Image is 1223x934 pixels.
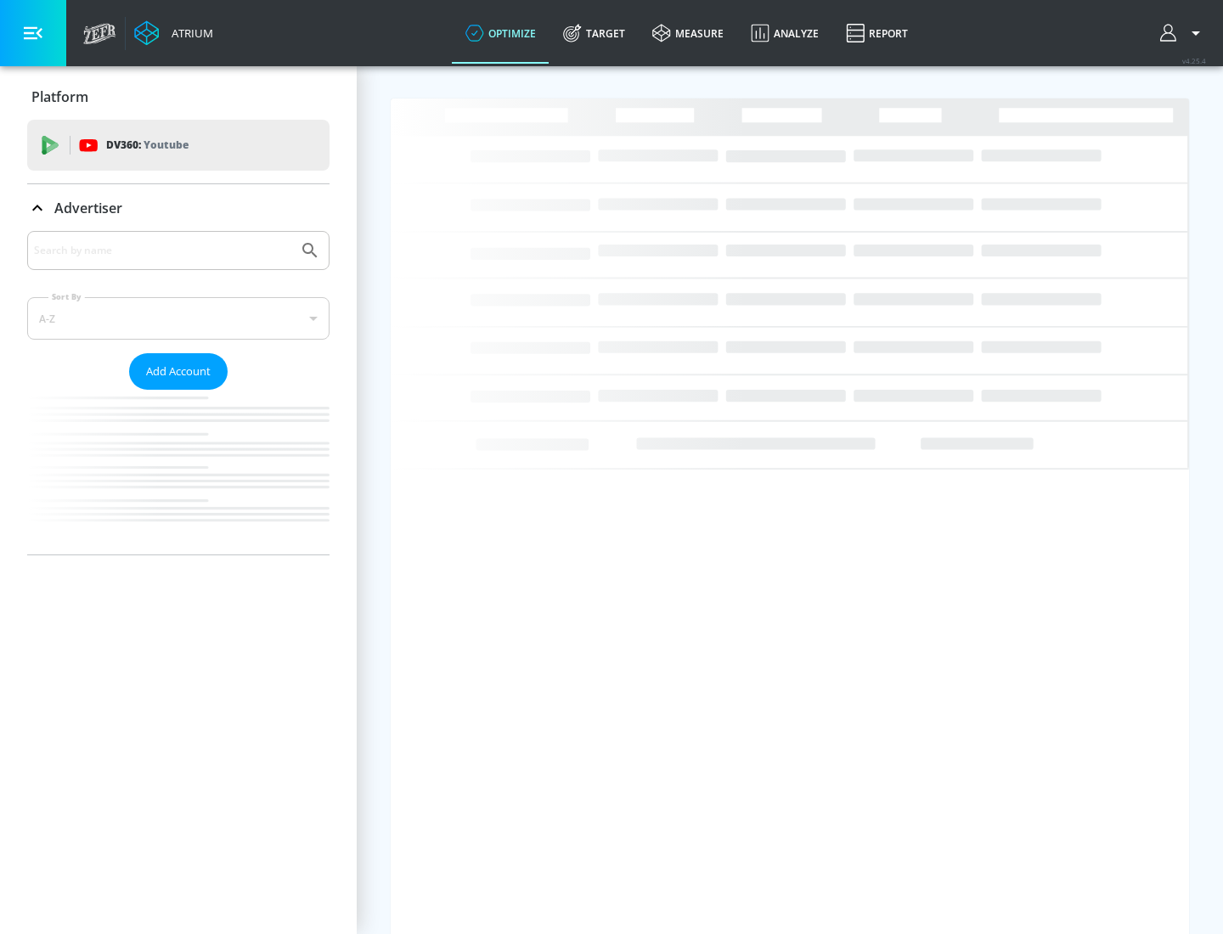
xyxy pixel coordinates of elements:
[48,291,85,302] label: Sort By
[27,297,330,340] div: A-Z
[106,136,189,155] p: DV360:
[144,136,189,154] p: Youtube
[54,199,122,217] p: Advertiser
[27,120,330,171] div: DV360: Youtube
[737,3,832,64] a: Analyze
[165,25,213,41] div: Atrium
[550,3,639,64] a: Target
[146,362,211,381] span: Add Account
[639,3,737,64] a: measure
[27,390,330,554] nav: list of Advertiser
[129,353,228,390] button: Add Account
[31,87,88,106] p: Platform
[27,184,330,232] div: Advertiser
[27,73,330,121] div: Platform
[34,239,291,262] input: Search by name
[1182,56,1206,65] span: v 4.25.4
[452,3,550,64] a: optimize
[134,20,213,46] a: Atrium
[27,231,330,554] div: Advertiser
[832,3,921,64] a: Report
